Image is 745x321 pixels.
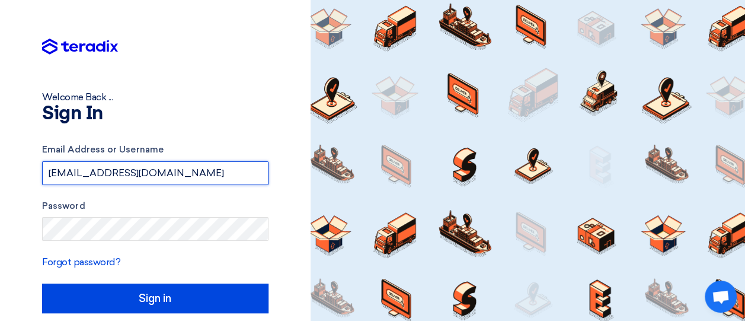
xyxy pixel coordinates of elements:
[42,143,268,157] label: Email Address or Username
[42,39,118,55] img: Teradix logo
[42,256,120,268] a: Forgot password?
[705,281,737,313] div: Open chat
[42,161,268,185] input: Enter your business email or username
[42,284,268,313] input: Sign in
[42,90,268,104] div: Welcome Back ...
[42,199,268,213] label: Password
[42,104,268,123] h1: Sign In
